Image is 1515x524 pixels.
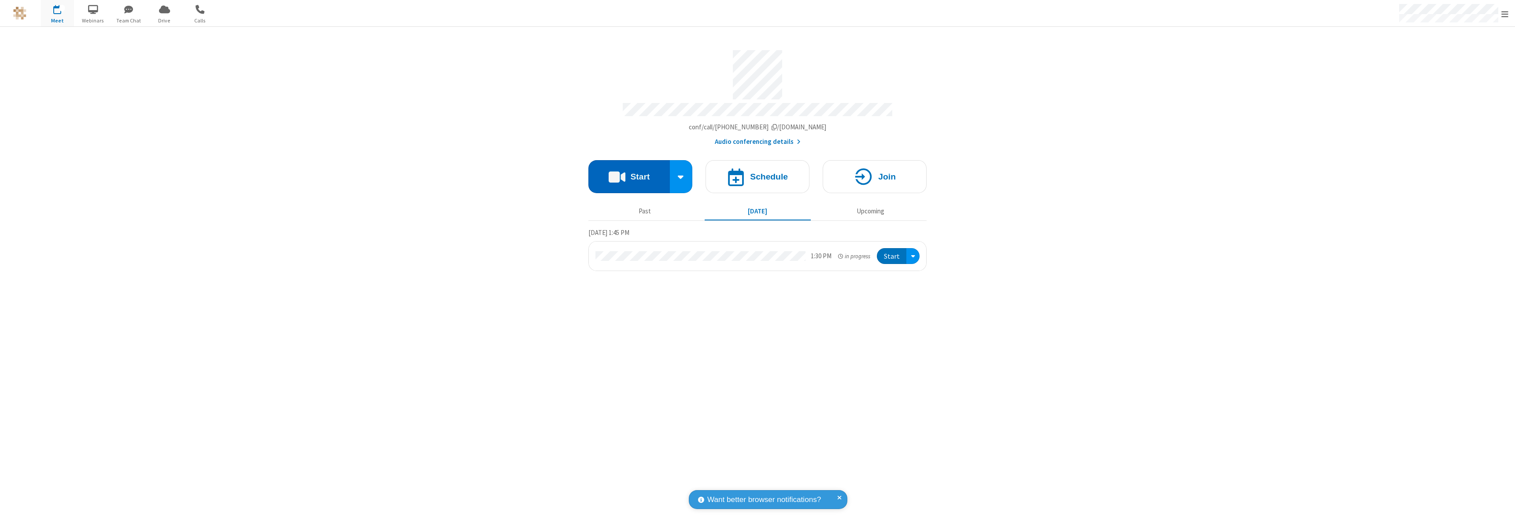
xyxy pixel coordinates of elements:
h4: Start [630,172,650,181]
iframe: Chat [1493,501,1508,518]
button: Start [588,160,670,193]
span: Want better browser notifications? [707,494,821,506]
span: Drive [148,17,181,25]
button: Copy my meeting room linkCopy my meeting room link [689,122,827,132]
button: Audio conferencing details [715,137,801,147]
em: in progress [838,252,870,260]
img: QA Selenium DO NOT DELETE OR CHANGE [13,7,26,20]
span: Copy my meeting room link [689,123,827,131]
button: Join [823,160,927,193]
button: Past [592,203,698,220]
section: Account details [588,44,927,147]
button: Start [877,248,906,264]
button: Schedule [706,160,809,193]
span: Meet [41,17,74,25]
button: [DATE] [705,203,811,220]
span: Webinars [77,17,110,25]
div: Open menu [906,248,920,264]
span: Calls [184,17,217,25]
span: Team Chat [112,17,145,25]
div: 1:30 PM [811,251,831,261]
div: 1 [59,5,65,11]
div: Start conference options [670,160,693,193]
h4: Schedule [750,172,788,181]
span: [DATE] 1:45 PM [588,228,629,237]
button: Upcoming [817,203,924,220]
h4: Join [878,172,896,181]
section: Today's Meetings [588,227,927,271]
